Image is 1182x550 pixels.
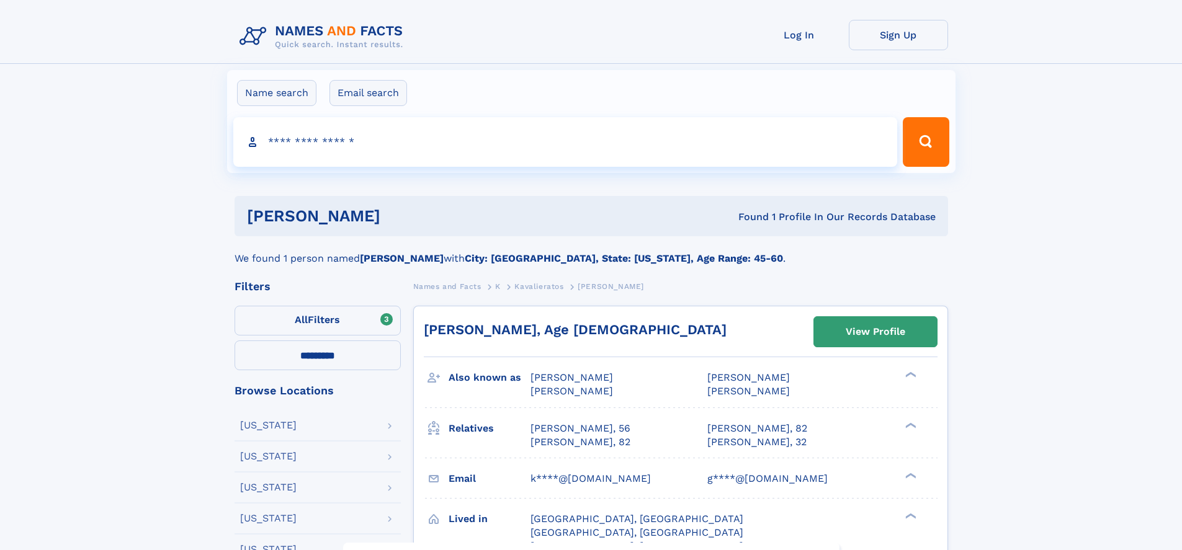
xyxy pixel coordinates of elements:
[514,282,563,291] span: Kavalieratos
[903,117,949,167] button: Search Button
[295,314,308,326] span: All
[578,282,644,291] span: [PERSON_NAME]
[233,117,898,167] input: search input
[559,210,936,224] div: Found 1 Profile In Our Records Database
[237,80,316,106] label: Name search
[531,526,743,538] span: [GEOGRAPHIC_DATA], [GEOGRAPHIC_DATA]
[235,281,401,292] div: Filters
[531,422,630,435] a: [PERSON_NAME], 56
[902,371,917,379] div: ❯
[814,317,937,347] a: View Profile
[902,471,917,479] div: ❯
[531,371,613,383] span: [PERSON_NAME]
[449,508,531,530] h3: Lived in
[247,208,560,224] h1: [PERSON_NAME]
[449,367,531,388] h3: Also known as
[240,420,297,430] div: [US_STATE]
[531,513,743,525] span: [GEOGRAPHIC_DATA], [GEOGRAPHIC_DATA]
[707,385,790,397] span: [PERSON_NAME]
[707,422,807,435] a: [PERSON_NAME], 82
[849,20,948,50] a: Sign Up
[531,435,630,449] a: [PERSON_NAME], 82
[707,371,790,383] span: [PERSON_NAME]
[707,435,807,449] a: [PERSON_NAME], 32
[329,80,407,106] label: Email search
[514,278,563,294] a: Kavalieratos
[240,513,297,523] div: [US_STATE]
[235,20,413,53] img: Logo Names and Facts
[750,20,849,50] a: Log In
[495,282,501,291] span: K
[902,512,917,520] div: ❯
[846,317,905,346] div: View Profile
[413,278,481,294] a: Names and Facts
[235,385,401,396] div: Browse Locations
[424,322,727,337] a: [PERSON_NAME], Age [DEMOGRAPHIC_DATA]
[449,418,531,439] h3: Relatives
[465,252,783,264] b: City: [GEOGRAPHIC_DATA], State: [US_STATE], Age Range: 45-60
[240,482,297,492] div: [US_STATE]
[495,278,501,294] a: K
[240,451,297,461] div: [US_STATE]
[449,468,531,489] h3: Email
[360,252,444,264] b: [PERSON_NAME]
[235,236,948,266] div: We found 1 person named with .
[531,385,613,397] span: [PERSON_NAME]
[235,306,401,335] label: Filters
[902,421,917,429] div: ❯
